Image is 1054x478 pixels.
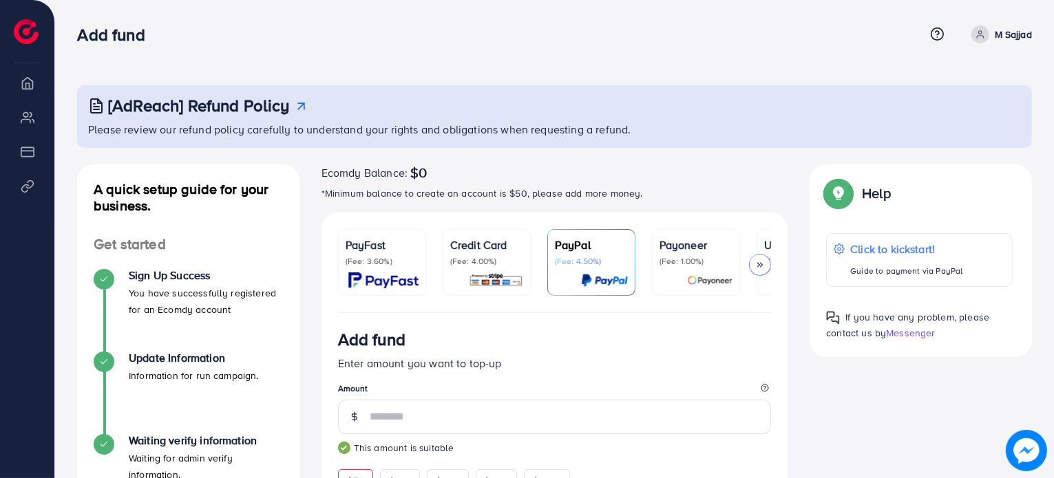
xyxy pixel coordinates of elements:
[687,272,732,288] img: card
[338,442,350,454] img: guide
[555,256,628,267] p: (Fee: 4.50%)
[850,263,962,279] p: Guide to payment via PayPal
[129,367,259,384] p: Information for run campaign.
[129,434,283,447] h4: Waiting verify information
[826,311,840,325] img: Popup guide
[346,256,419,267] p: (Fee: 3.60%)
[129,351,259,365] h4: Update Information
[77,236,299,253] h4: Get started
[338,382,772,400] legend: Amount
[346,237,419,253] p: PayFast
[108,96,290,116] h3: [AdReach] Refund Policy
[450,256,523,267] p: (Fee: 4.00%)
[77,351,299,434] li: Update Information
[129,269,283,282] h4: Sign Up Success
[826,310,989,340] span: If you have any problem, please contact us by
[995,26,1032,43] p: M Sajjad
[129,285,283,318] p: You have successfully registered for an Ecomdy account
[322,185,788,202] p: *Minimum balance to create an account is $50, please add more money.
[555,237,628,253] p: PayPal
[338,329,405,349] h3: Add fund
[450,237,523,253] p: Credit Card
[348,272,419,288] img: card
[660,237,732,253] p: Payoneer
[77,181,299,214] h4: A quick setup guide for your business.
[77,25,156,45] h3: Add fund
[338,355,772,371] p: Enter amount you want to top-up
[88,121,1024,138] p: Please review our refund policy carefully to understand your rights and obligations when requesti...
[322,164,408,181] span: Ecomdy Balance:
[850,241,962,257] p: Click to kickstart!
[660,256,732,267] p: (Fee: 1.00%)
[338,441,772,455] small: This amount is suitable
[14,19,39,44] img: logo
[410,164,427,181] span: $0
[886,326,935,340] span: Messenger
[581,272,628,288] img: card
[1006,430,1047,471] img: image
[469,272,523,288] img: card
[826,181,851,206] img: Popup guide
[862,185,891,202] p: Help
[77,269,299,351] li: Sign Up Success
[966,25,1032,43] a: M Sajjad
[764,237,837,253] p: USDT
